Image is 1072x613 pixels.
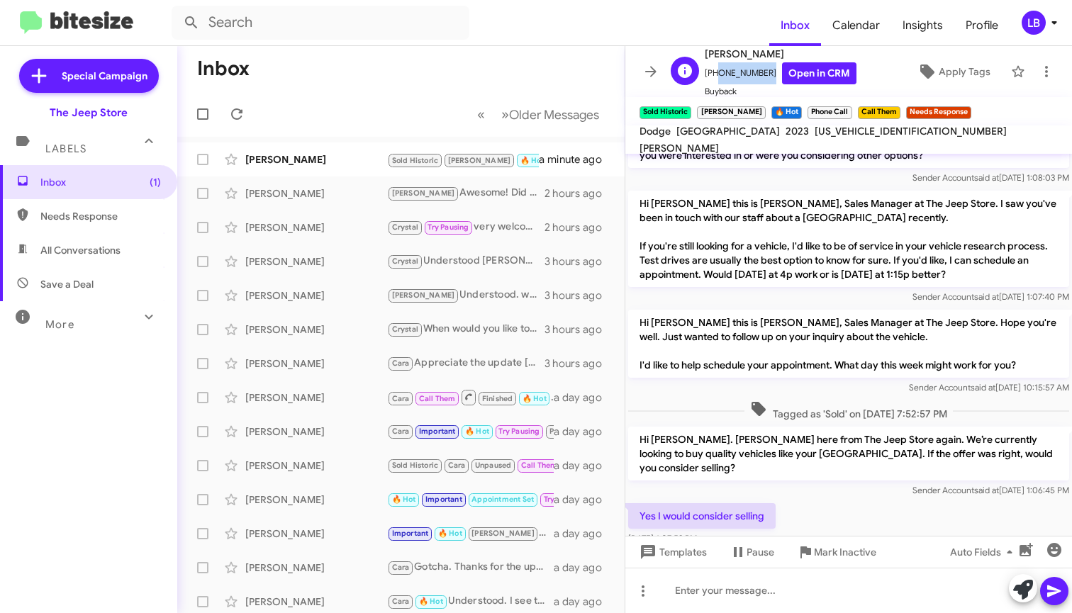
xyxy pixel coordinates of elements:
[549,427,576,436] span: Paused
[705,84,856,99] span: Buyback
[392,189,455,198] span: [PERSON_NAME]
[245,322,387,337] div: [PERSON_NAME]
[245,493,387,507] div: [PERSON_NAME]
[392,359,410,368] span: Cara
[392,529,429,538] span: Important
[387,559,554,575] div: Gotcha. Thanks for the update [PERSON_NAME]. Have a few compass models available currently. are y...
[387,253,545,269] div: Understood [PERSON_NAME] thank you for the update. Should you have any questions please do not he...
[438,529,462,538] span: 🔥 Hot
[912,172,1069,183] span: Sender Account [DATE] 1:08:03 PM
[912,291,1069,302] span: Sender Account [DATE] 1:07:40 PM
[392,597,410,606] span: Cara
[1022,11,1046,35] div: LB
[172,6,469,40] input: Search
[521,461,558,470] span: Call Them
[544,495,585,504] span: Try Pausing
[392,563,410,572] span: Cara
[392,325,418,334] span: Crystal
[545,186,613,201] div: 2 hours ago
[387,423,554,439] div: Thanks you
[1010,11,1056,35] button: LB
[554,561,613,575] div: a day ago
[40,277,94,291] span: Save a Deal
[891,5,954,46] a: Insights
[697,106,765,119] small: [PERSON_NAME]
[493,100,608,129] button: Next
[425,495,462,504] span: Important
[545,356,613,371] div: 3 hours ago
[808,106,852,119] small: Phone Call
[471,495,534,504] span: Appointment Set
[628,191,1069,287] p: Hi [PERSON_NAME] this is [PERSON_NAME], Sales Manager at The Jeep Store. I saw you've been in tou...
[909,382,1069,393] span: Sender Account [DATE] 10:15:57 AM
[45,318,74,331] span: More
[782,62,856,84] a: Open in CRM
[245,220,387,235] div: [PERSON_NAME]
[387,491,554,507] div: Will do.
[628,533,697,544] span: [DATE] 1:07:52 PM
[419,394,456,403] span: Call Them
[387,593,554,609] div: Understood. I see that on file now. Thank you for the update [PERSON_NAME] and we will see you th...
[520,156,545,165] span: 🔥 Hot
[428,223,469,232] span: Try Pausing
[821,5,891,46] span: Calendar
[419,427,456,436] span: Important
[954,5,1010,46] a: Profile
[786,539,888,565] button: Mark Inactive
[815,125,1007,137] span: [US_VEHICLE_IDENTIFICATION_NUMBER]
[482,394,513,403] span: Finished
[50,106,128,120] div: The Jeep Store
[498,427,540,436] span: Try Pausing
[628,427,1069,480] p: Hi [PERSON_NAME]. [PERSON_NAME] here from The Jeep Store again. We’re currently looking to buy qu...
[245,527,387,541] div: [PERSON_NAME]
[501,106,509,123] span: »
[245,152,387,167] div: [PERSON_NAME]
[40,243,121,257] span: All Conversations
[245,561,387,575] div: [PERSON_NAME]
[387,388,554,406] div: You certainly can. I just put you in for around 5:30 [DATE]. When you arrive just mention you spo...
[245,186,387,201] div: [PERSON_NAME]
[903,59,1004,84] button: Apply Tags
[245,390,387,405] div: [PERSON_NAME]
[387,287,545,303] div: Understood. we will update you as soon as it is here
[392,257,418,266] span: Crystal
[245,356,387,371] div: [PERSON_NAME]
[814,539,876,565] span: Mark Inactive
[387,219,545,235] div: very welcome
[40,175,161,189] span: Inbox
[939,59,990,84] span: Apply Tags
[392,394,410,403] span: Cara
[387,457,554,473] div: Hey [PERSON_NAME]. I just wanted to get back here at [GEOGRAPHIC_DATA]. You have any time this we...
[419,597,443,606] span: 🔥 Hot
[554,390,613,405] div: a day ago
[392,427,410,436] span: Cara
[906,106,971,119] small: Needs Response
[950,539,1018,565] span: Auto Fields
[387,525,554,541] div: When we price a vehicle we use comparables in the area not what they list for but sell for at tha...
[676,125,780,137] span: [GEOGRAPHIC_DATA]
[448,461,466,470] span: Cara
[554,527,613,541] div: a day ago
[640,142,719,154] span: [PERSON_NAME]
[625,539,718,565] button: Templates
[197,57,250,80] h1: Inbox
[545,254,613,269] div: 3 hours ago
[640,125,671,137] span: Dodge
[974,485,999,495] span: said at
[62,69,147,83] span: Special Campaign
[769,5,821,46] a: Inbox
[640,106,691,119] small: Sold Historic
[628,310,1069,378] p: Hi [PERSON_NAME] this is [PERSON_NAME], Sales Manager at The Jeep Store. Hope you're well. Just w...
[523,394,547,403] span: 🔥 Hot
[245,254,387,269] div: [PERSON_NAME]
[392,156,439,165] span: Sold Historic
[387,150,539,168] div: Inbound Call
[939,539,1029,565] button: Auto Fields
[705,45,856,62] span: [PERSON_NAME]
[465,427,489,436] span: 🔥 Hot
[392,291,455,300] span: [PERSON_NAME]
[771,106,802,119] small: 🔥 Hot
[545,322,613,337] div: 3 hours ago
